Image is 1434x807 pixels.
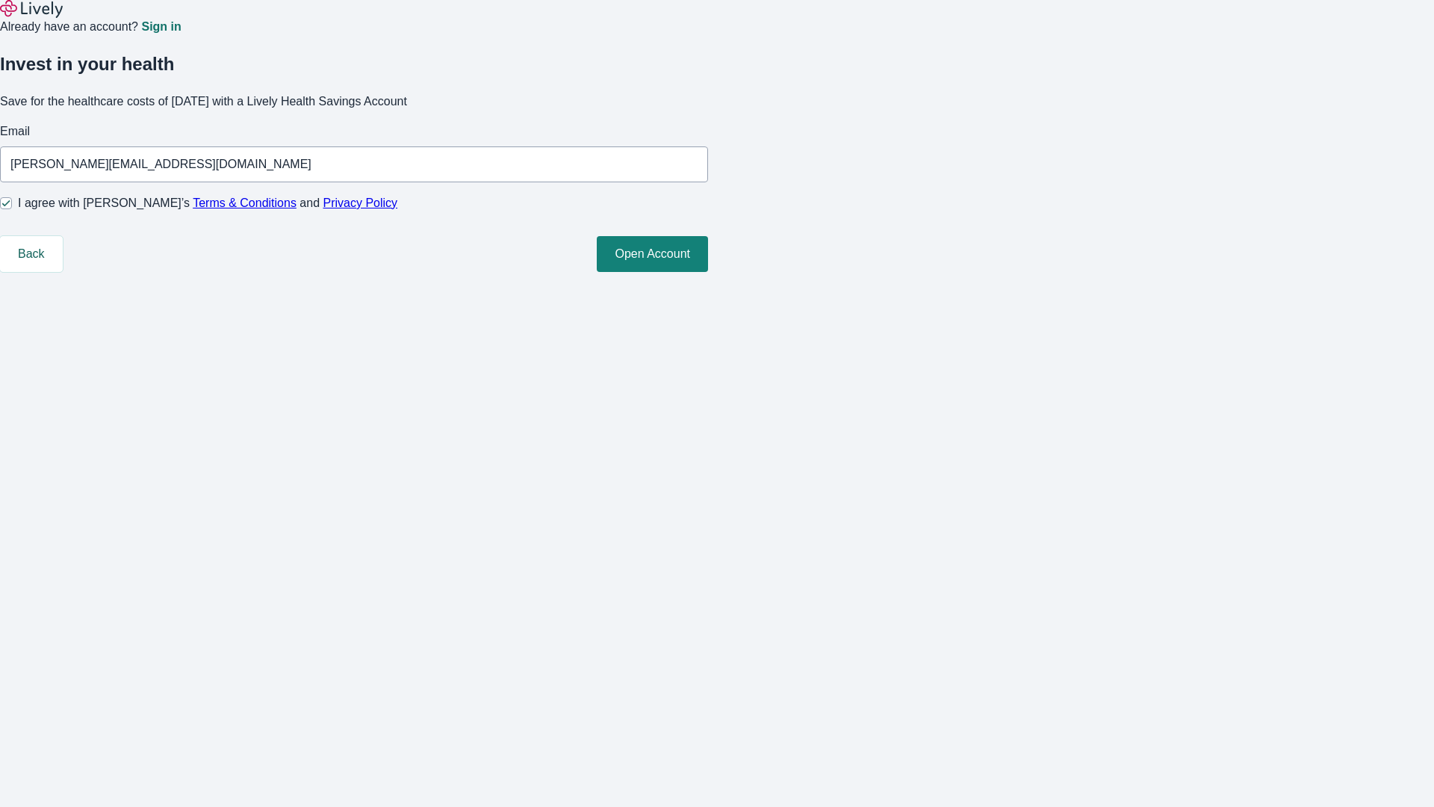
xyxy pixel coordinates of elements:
a: Sign in [141,21,181,33]
span: I agree with [PERSON_NAME]’s and [18,194,397,212]
a: Privacy Policy [323,197,398,209]
button: Open Account [597,236,708,272]
a: Terms & Conditions [193,197,297,209]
